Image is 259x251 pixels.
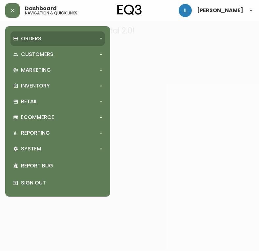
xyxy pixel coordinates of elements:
[21,145,41,152] p: System
[10,47,105,62] div: Customers
[21,51,53,58] p: Customers
[21,162,102,169] p: Report Bug
[21,129,50,137] p: Reporting
[10,126,105,140] div: Reporting
[197,8,243,13] span: [PERSON_NAME]
[179,4,192,17] img: 1c9c23e2a847dab86f8017579b61559c
[10,110,105,125] div: Ecommerce
[10,157,105,174] div: Report Bug
[117,5,142,15] img: logo
[21,67,51,74] p: Marketing
[25,6,57,11] span: Dashboard
[21,82,50,89] p: Inventory
[10,94,105,109] div: Retail
[10,174,105,191] div: Sign Out
[10,142,105,156] div: System
[21,35,41,42] p: Orders
[21,179,102,186] p: Sign Out
[25,11,77,15] h5: navigation & quick links
[10,31,105,46] div: Orders
[21,98,37,105] p: Retail
[10,79,105,93] div: Inventory
[10,63,105,77] div: Marketing
[21,114,54,121] p: Ecommerce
